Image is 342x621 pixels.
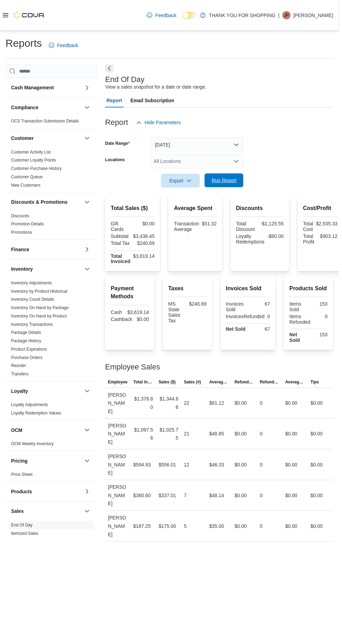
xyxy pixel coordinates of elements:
a: New Customers [11,185,41,189]
div: 0 [270,317,273,322]
div: 153 [313,304,331,310]
div: 0 [262,434,265,442]
div: 0 [262,403,265,411]
div: 12 [186,465,191,473]
div: $556.01 [160,465,178,473]
div: $48.85 [211,434,226,442]
a: Price Sheet [11,477,33,482]
div: -$1,125.55 [263,223,287,229]
div: 22 [186,403,191,411]
span: Transfers [11,375,29,381]
span: Inventory Adjustments [11,283,52,289]
div: Subtotal [112,236,132,241]
a: Inventory by Product Historical [11,292,68,297]
span: Loyalty Redemption Values [11,414,62,420]
span: Itemized Sales [11,536,39,541]
h3: End Of Day [106,76,146,84]
span: Employee [109,383,129,389]
span: Average Refund [288,383,308,389]
a: Inventory On Hand by Package [11,308,69,313]
h2: Payment Methods [112,287,150,304]
div: Inventory [6,282,98,385]
div: $240.69 [191,304,208,310]
div: $0.00 [314,434,326,442]
div: Transaction Average [176,223,201,234]
a: Feedback [46,39,82,53]
h2: Products Sold [292,287,331,295]
button: Compliance [84,104,92,113]
label: Locations [106,159,126,164]
span: JP [287,11,292,20]
h1: Reports [6,37,42,51]
h2: Total Sales ($) [112,206,156,215]
div: $0.00 [135,223,156,229]
div: Pricing [6,475,98,486]
button: Run Report [207,175,246,189]
span: Hide Parameters [146,120,183,127]
button: Pricing [84,461,92,470]
span: Inventory On Hand by Product [11,316,67,322]
button: Export [163,175,202,189]
a: Inventory Transactions [11,325,53,330]
a: Loyalty Adjustments [11,406,49,411]
p: | [281,11,282,20]
span: Export [167,175,198,189]
button: OCM [84,430,92,439]
div: $61.12 [211,403,226,411]
h3: Cash Management [11,85,54,92]
div: $0.00 [314,465,326,473]
a: Customer Queue [11,176,43,181]
p: THANK YOU FOR SHOPPING [211,11,278,20]
div: $594.93 [135,465,153,473]
button: Sales [84,512,92,521]
span: Customer Activity List [11,151,51,156]
span: Package Details [11,333,42,339]
strong: Net Sold [292,335,303,346]
div: $3,619.14 [129,313,150,318]
div: Invoices Sold [228,304,249,315]
div: [PERSON_NAME] [106,485,132,516]
div: $187.25 [135,527,153,536]
div: 0 [316,317,331,322]
div: $46.33 [211,465,226,473]
a: Inventory Adjustments [11,283,52,288]
div: $240.69 [135,243,156,248]
div: $2,535.33 [319,223,341,229]
button: Hide Parameters [135,117,185,131]
div: [PERSON_NAME] [106,516,132,547]
span: Discounts [11,215,30,221]
h3: Products [11,493,32,500]
h3: Compliance [11,105,39,112]
h3: Sales [11,513,24,520]
div: $0.00 [288,496,300,504]
a: Promotion Details [11,224,44,229]
span: Total Invoiced [135,383,155,389]
h3: Discounts & Promotions [11,201,68,208]
div: $175.00 [160,527,178,536]
div: -$60.00 [270,236,286,241]
div: Total Tax [112,243,133,248]
p: [PERSON_NAME] [296,11,336,20]
div: $903.12 [323,236,341,241]
button: Discounts & Promotions [11,201,82,208]
a: Discounts [11,216,30,220]
h3: Finance [11,248,30,255]
button: Cash Management [11,85,82,92]
button: Products [84,492,92,501]
span: Sales (#) [186,383,203,389]
div: $1,344.68 [160,399,180,416]
a: Loyalty Redemption Values [11,415,62,420]
div: $1,025.75 [160,430,180,447]
div: [PERSON_NAME] [106,454,132,485]
span: Product Expirations [11,350,47,356]
a: Package History [11,342,42,347]
div: 7 [186,496,188,504]
button: Discounts & Promotions [84,200,92,208]
div: $1,097.56 [135,430,155,447]
div: Compliance [6,118,98,129]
